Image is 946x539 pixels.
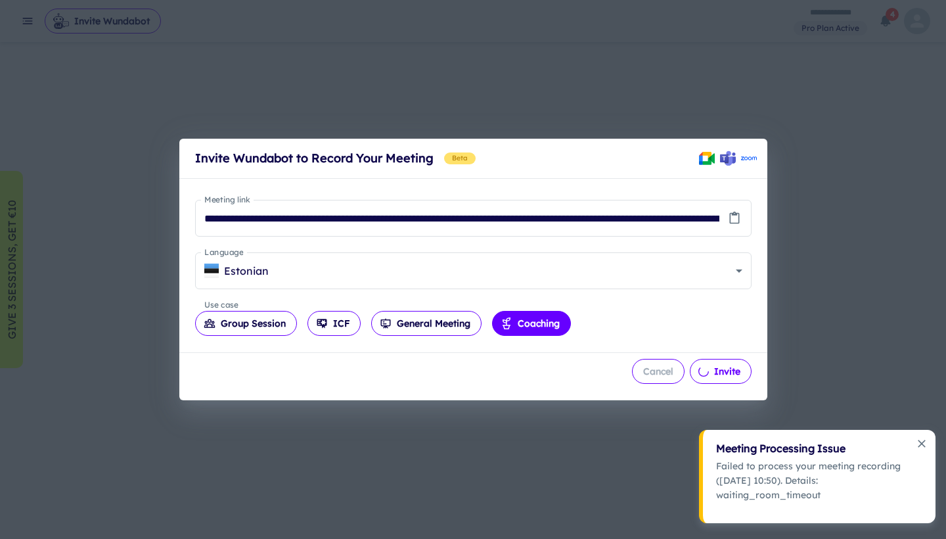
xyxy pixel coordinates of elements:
[204,246,243,258] label: Language
[204,194,250,205] label: Meeting link
[447,153,474,164] span: Beta
[371,311,482,336] button: General Meeting
[725,208,744,228] button: Paste from clipboard
[716,440,920,456] h6: Meeting Processing Issue
[204,299,238,310] label: Use case
[716,459,920,502] p: Failed to process your meeting recording ([DATE] 10:50). Details: waiting_room_timeout
[492,311,571,336] button: Coaching
[204,264,219,278] img: EE
[912,434,932,454] button: Dismiss notification
[307,311,361,336] button: ICF
[195,149,699,168] div: Invite Wundabot to Record Your Meeting
[204,264,731,279] div: Estonian
[195,311,297,336] button: Group Session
